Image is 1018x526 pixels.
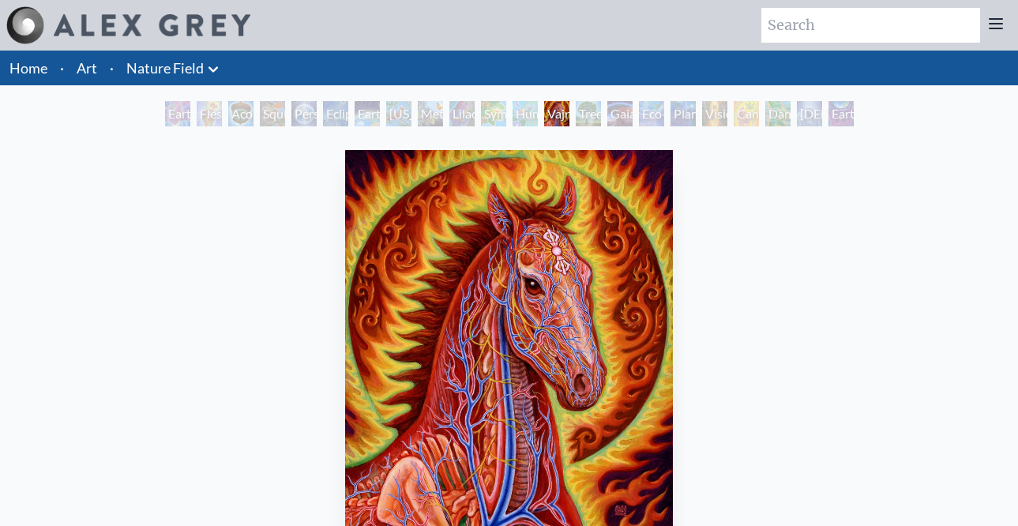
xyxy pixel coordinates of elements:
div: Vision Tree [702,101,727,126]
div: Acorn Dream [228,101,254,126]
li: · [103,51,120,85]
div: Person Planet [291,101,317,126]
div: Metamorphosis [418,101,443,126]
div: Cannabis Mudra [734,101,759,126]
div: Dance of Cannabia [765,101,791,126]
div: Earthmind [828,101,854,126]
div: [DEMOGRAPHIC_DATA] in the Ocean of Awareness [797,101,822,126]
div: [US_STATE] Song [386,101,411,126]
div: Lilacs [449,101,475,126]
div: Earth Energies [355,101,380,126]
div: Squirrel [260,101,285,126]
div: Tree & Person [576,101,601,126]
a: Art [77,57,97,79]
div: Eco-Atlas [639,101,664,126]
div: Gaia [607,101,633,126]
li: · [54,51,70,85]
div: Planetary Prayers [671,101,696,126]
input: Search [761,8,980,43]
div: Earth Witness [165,101,190,126]
div: Flesh of the Gods [197,101,222,126]
a: Home [9,59,47,77]
div: Humming Bird [513,101,538,126]
div: Eclipse [323,101,348,126]
a: Nature Field [126,57,204,79]
div: Symbiosis: Gall Wasp & Oak Tree [481,101,506,126]
div: Vajra Horse [544,101,569,126]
